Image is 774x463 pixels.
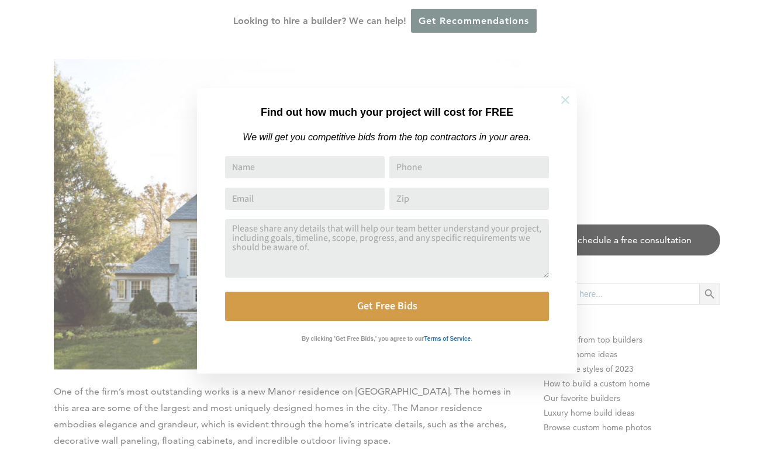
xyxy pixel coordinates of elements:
input: Phone [389,156,549,178]
strong: Find out how much your project will cost for FREE [261,106,513,118]
input: Zip [389,188,549,210]
button: Close [545,80,586,120]
em: We will get you competitive bids from the top contractors in your area. [243,132,531,142]
input: Email Address [225,188,385,210]
button: Get Free Bids [225,292,549,321]
textarea: Comment or Message [225,219,549,278]
a: Terms of Service [424,333,471,343]
strong: . [471,336,472,342]
strong: By clicking 'Get Free Bids,' you agree to our [302,336,424,342]
strong: Terms of Service [424,336,471,342]
input: Name [225,156,385,178]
